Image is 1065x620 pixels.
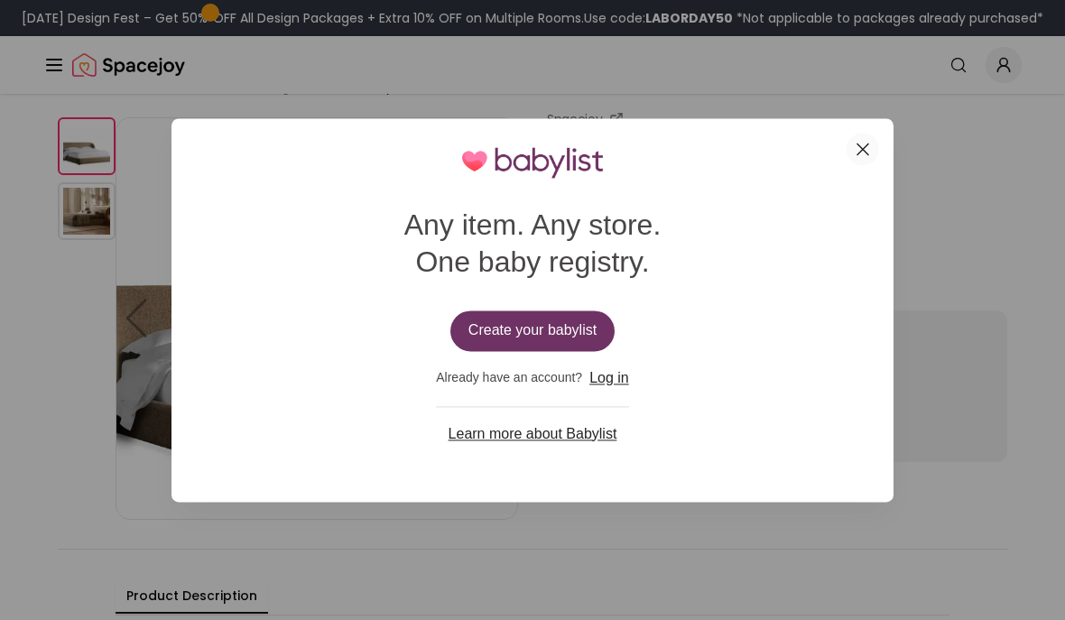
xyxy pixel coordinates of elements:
[462,147,603,178] img: Babylist
[404,245,662,282] div: One baby registry.
[847,133,879,165] button: Close modal
[436,369,628,388] div: Already have an account?
[404,207,662,245] div: Any item. Any store.
[468,321,597,340] div: Create your babylist
[450,310,615,351] button: Create your babylist
[589,369,629,388] div: Log in
[449,425,617,444] a: Learn more about Babylist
